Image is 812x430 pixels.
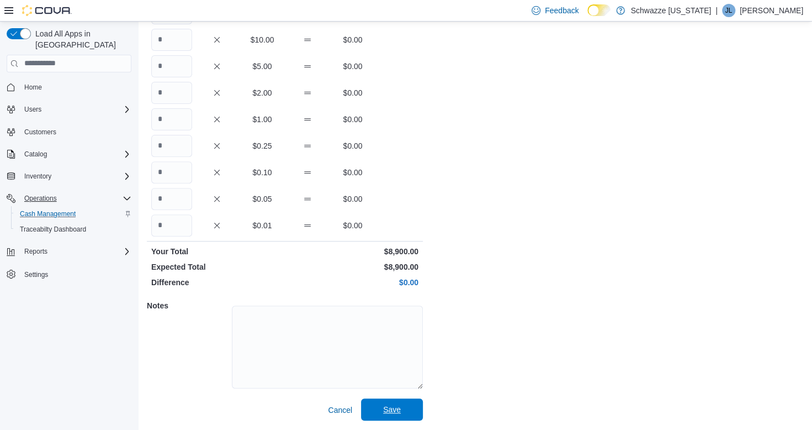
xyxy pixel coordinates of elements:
span: Users [24,105,41,114]
button: Catalog [20,148,51,161]
p: $10.00 [242,34,283,45]
button: Cancel [323,399,357,421]
span: Customers [24,128,56,137]
a: Customers [20,125,61,139]
span: Inventory [24,172,51,181]
span: Load All Apps in [GEOGRAPHIC_DATA] [31,28,131,50]
span: Home [20,80,131,94]
span: Cancel [328,405,352,416]
span: Operations [24,194,57,203]
button: Traceabilty Dashboard [11,222,136,237]
p: $0.00 [332,87,373,98]
nav: Complex example [7,75,131,311]
button: Users [2,102,136,117]
div: John Lieder [722,4,735,17]
a: Settings [20,268,52,281]
p: $0.00 [332,220,373,231]
a: Home [20,81,46,94]
button: Reports [2,244,136,259]
p: $0.05 [242,193,283,204]
button: Inventory [20,170,56,183]
span: Reports [20,245,131,258]
button: Catalog [2,146,136,162]
span: Reports [24,247,47,256]
button: Reports [20,245,52,258]
a: Traceabilty Dashboard [15,223,91,236]
input: Quantity [151,82,192,104]
button: Users [20,103,46,116]
h5: Notes [147,295,230,317]
p: $0.00 [287,277,418,288]
span: Users [20,103,131,116]
p: Difference [151,277,283,288]
button: Settings [2,266,136,282]
img: Cova [22,5,72,16]
span: Home [24,83,42,92]
input: Quantity [151,188,192,210]
span: Inventory [20,170,131,183]
span: Catalog [24,150,47,159]
p: $1.00 [242,114,283,125]
p: $0.00 [332,140,373,151]
a: Cash Management [15,207,80,221]
input: Quantity [151,161,192,183]
p: $0.10 [242,167,283,178]
span: Feedback [545,5,579,16]
span: Cash Management [15,207,131,221]
span: Settings [20,267,131,281]
span: Operations [20,192,131,205]
span: Traceabilty Dashboard [20,225,86,234]
p: $2.00 [242,87,283,98]
span: Save [383,404,401,415]
span: Catalog [20,148,131,161]
p: [PERSON_NAME] [740,4,803,17]
span: JL [725,4,733,17]
p: $8,900.00 [287,261,418,272]
button: Inventory [2,169,136,184]
input: Quantity [151,55,192,77]
input: Dark Mode [587,4,611,16]
span: Customers [20,125,131,139]
p: | [715,4,718,17]
input: Quantity [151,135,192,157]
span: Settings [24,270,48,279]
p: $0.00 [332,193,373,204]
p: $0.00 [332,114,373,125]
p: Your Total [151,246,283,257]
span: Dark Mode [587,16,588,17]
p: $0.00 [332,34,373,45]
button: Cash Management [11,206,136,222]
p: $0.01 [242,220,283,231]
input: Quantity [151,214,192,237]
p: $0.00 [332,61,373,72]
p: Expected Total [151,261,283,272]
button: Operations [2,191,136,206]
span: Traceabilty Dashboard [15,223,131,236]
p: $0.25 [242,140,283,151]
p: $0.00 [332,167,373,178]
input: Quantity [151,108,192,130]
button: Operations [20,192,61,205]
button: Save [361,398,423,421]
p: Schwazze [US_STATE] [630,4,711,17]
span: Cash Management [20,209,76,218]
input: Quantity [151,29,192,51]
p: $8,900.00 [287,246,418,257]
p: $5.00 [242,61,283,72]
button: Customers [2,124,136,140]
button: Home [2,79,136,95]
